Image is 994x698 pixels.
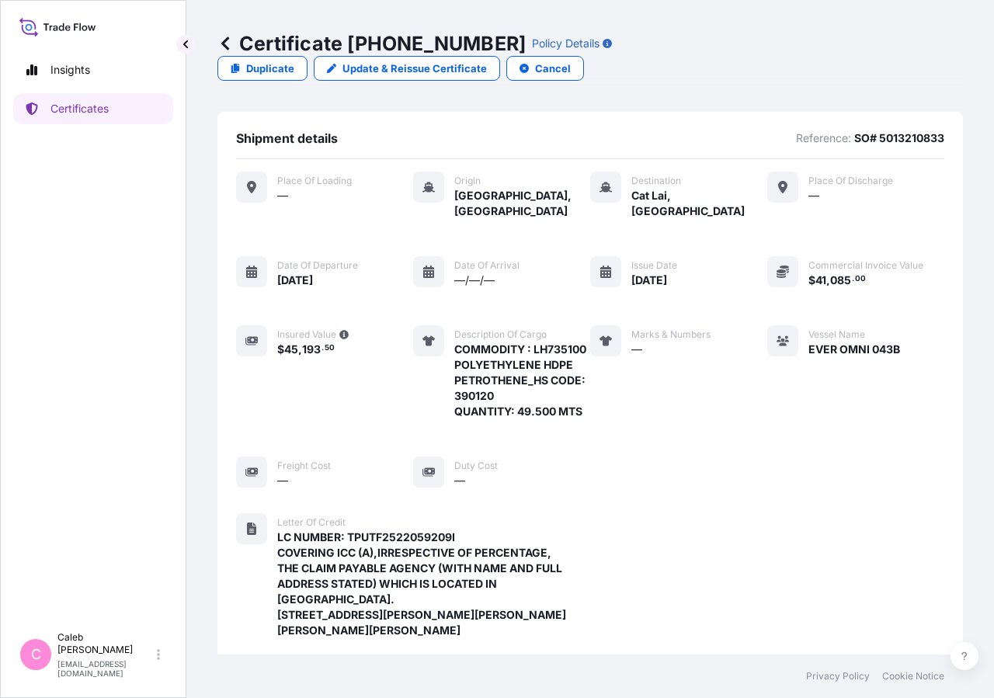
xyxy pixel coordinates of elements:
span: — [277,473,288,488]
span: [DATE] [631,273,667,288]
span: 45 [284,344,298,355]
span: Letter of Credit [277,516,346,529]
span: Description of cargo [454,328,547,341]
span: Issue Date [631,259,677,272]
p: SO# 5013210833 [854,130,944,146]
span: Date of arrival [454,259,520,272]
span: . [852,276,854,282]
span: [GEOGRAPHIC_DATA], [GEOGRAPHIC_DATA] [454,188,590,219]
span: $ [808,275,815,286]
p: Update & Reissue Certificate [342,61,487,76]
span: 00 [855,276,866,282]
span: $ [277,344,284,355]
span: LC NUMBER: TPUTF2522059209I COVERING ICC (A),IRRESPECTIVE OF PERCENTAGE, THE CLAIM PAYABLE AGENCY... [277,530,590,669]
span: Commercial Invoice Value [808,259,923,272]
p: Caleb [PERSON_NAME] [57,631,154,656]
span: Destination [631,175,681,187]
span: [DATE] [277,273,313,288]
span: Place of discharge [808,175,893,187]
p: Reference: [796,130,851,146]
p: Cancel [535,61,571,76]
span: — [454,473,465,488]
span: Origin [454,175,481,187]
span: Shipment details [236,130,338,146]
span: Date of departure [277,259,358,272]
span: . [321,346,324,351]
a: Certificates [13,93,173,124]
span: —/—/— [454,273,495,288]
span: Place of Loading [277,175,352,187]
span: Duty Cost [454,460,498,472]
span: 41 [815,275,826,286]
span: Vessel Name [808,328,865,341]
span: Cat Lai, [GEOGRAPHIC_DATA] [631,188,767,219]
p: Duplicate [246,61,294,76]
span: C [31,647,41,662]
span: Insured Value [277,328,336,341]
p: [EMAIL_ADDRESS][DOMAIN_NAME] [57,659,154,678]
span: , [826,275,830,286]
p: Certificate [PHONE_NUMBER] [217,31,526,56]
button: Cancel [506,56,584,81]
p: Policy Details [532,36,600,51]
span: EVER OMNI 043B [808,342,900,357]
span: 50 [325,346,335,351]
a: Cookie Notice [882,670,944,682]
span: Marks & Numbers [631,328,711,341]
a: Insights [13,54,173,85]
span: , [298,344,302,355]
span: 193 [302,344,321,355]
a: Privacy Policy [806,670,870,682]
span: 085 [830,275,851,286]
span: — [631,342,642,357]
span: COMMODITY : LH735100 POLYETHYLENE HDPE PETROTHENE_HS CODE: 390120 QUANTITY: 49.500 MTS [454,342,590,419]
span: — [277,188,288,203]
p: Insights [50,62,90,78]
a: Update & Reissue Certificate [314,56,500,81]
span: — [808,188,819,203]
p: Certificates [50,101,109,116]
a: Duplicate [217,56,308,81]
span: Freight Cost [277,460,331,472]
